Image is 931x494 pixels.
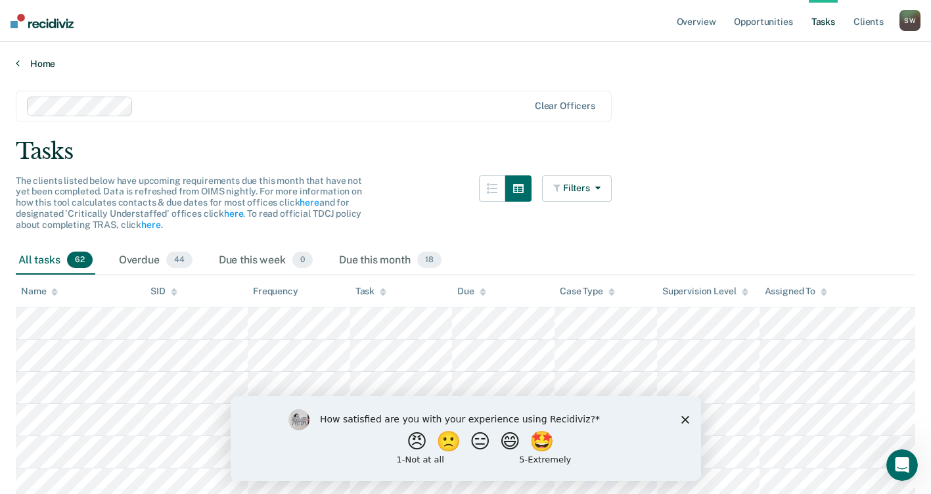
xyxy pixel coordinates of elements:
[292,252,313,269] span: 0
[150,286,177,297] div: SID
[899,10,920,31] button: SW
[16,138,915,165] div: Tasks
[16,175,362,230] span: The clients listed below have upcoming requirements due this month that have not yet been complet...
[300,197,319,208] a: here
[355,286,386,297] div: Task
[560,286,615,297] div: Case Type
[457,286,486,297] div: Due
[886,449,918,481] iframe: Intercom live chat
[535,101,595,112] div: Clear officers
[899,10,920,31] div: S W
[542,175,612,202] button: Filters
[336,246,444,275] div: Due this month18
[216,246,315,275] div: Due this week0
[662,286,748,297] div: Supervision Level
[224,208,243,219] a: here
[116,246,195,275] div: Overdue44
[67,252,93,269] span: 62
[231,396,701,481] iframe: Survey by Kim from Recidiviz
[417,252,442,269] span: 18
[16,246,95,275] div: All tasks62
[166,252,193,269] span: 44
[253,286,298,297] div: Frequency
[21,286,58,297] div: Name
[11,14,74,28] img: Recidiviz
[141,219,160,230] a: here
[16,58,915,70] a: Home
[765,286,827,297] div: Assigned To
